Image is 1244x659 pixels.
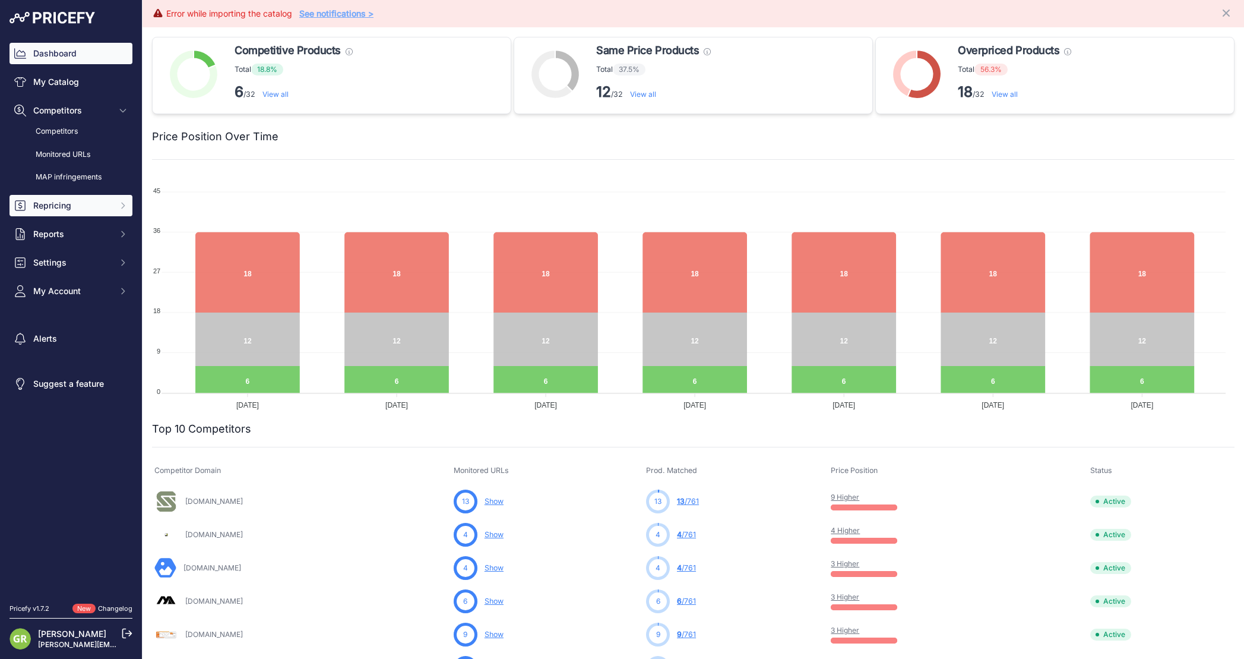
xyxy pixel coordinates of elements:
[831,626,859,635] a: 3 Higher
[677,597,682,606] span: 6
[235,83,353,102] p: /32
[831,559,859,568] a: 3 Higher
[992,90,1018,99] a: View all
[152,128,278,145] h2: Price Position Over Time
[958,64,1071,75] p: Total
[10,121,132,142] a: Competitors
[831,466,878,475] span: Price Position
[10,167,132,188] a: MAP infringements
[485,597,504,606] a: Show
[33,105,111,116] span: Competitors
[463,596,467,607] span: 6
[677,630,696,639] a: 9/761
[454,466,509,475] span: Monitored URLs
[677,597,696,606] a: 6/761
[299,8,373,18] a: See notifications >
[958,83,973,100] strong: 18
[10,43,132,64] a: Dashboard
[534,401,557,409] tspan: [DATE]
[153,187,160,194] tspan: 45
[166,8,292,20] div: Error while importing the catalog
[1090,529,1131,541] span: Active
[1090,629,1131,641] span: Active
[185,497,243,506] a: [DOMAIN_NAME]
[1220,5,1234,19] button: Close
[183,563,241,572] a: [DOMAIN_NAME]
[157,387,160,395] tspan: 0
[33,285,111,297] span: My Account
[596,64,711,75] p: Total
[677,563,696,572] a: 4/761
[251,64,283,75] span: 18.8%
[463,563,468,573] span: 4
[185,530,243,539] a: [DOMAIN_NAME]
[677,563,682,572] span: 4
[235,83,243,100] strong: 6
[236,401,259,409] tspan: [DATE]
[10,12,95,24] img: Pricefy Logo
[235,64,353,75] p: Total
[613,64,645,75] span: 37.5%
[656,529,660,540] span: 4
[10,71,132,93] a: My Catalog
[185,630,243,639] a: [DOMAIN_NAME]
[1090,595,1131,607] span: Active
[677,630,682,639] span: 9
[833,401,855,409] tspan: [DATE]
[677,530,696,539] a: 4/761
[656,563,660,573] span: 4
[10,100,132,121] button: Competitors
[831,592,859,601] a: 3 Higher
[656,596,660,607] span: 6
[958,83,1071,102] p: /32
[677,497,685,506] span: 13
[33,228,111,240] span: Reports
[982,401,1004,409] tspan: [DATE]
[654,496,661,507] span: 13
[10,373,132,395] a: Suggest a feature
[596,42,699,59] span: Same Price Products
[677,530,682,539] span: 4
[10,252,132,273] button: Settings
[462,496,469,507] span: 13
[153,227,160,234] tspan: 36
[1090,466,1112,475] span: Status
[262,90,289,99] a: View all
[98,604,132,613] a: Changelog
[152,421,251,437] h2: Top 10 Competitors
[1131,401,1153,409] tspan: [DATE]
[33,200,111,212] span: Repricing
[485,630,504,639] a: Show
[10,280,132,302] button: My Account
[485,530,504,539] a: Show
[683,401,706,409] tspan: [DATE]
[153,307,160,314] tspan: 18
[656,629,660,640] span: 9
[235,42,341,59] span: Competitive Products
[154,466,221,475] span: Competitor Domain
[10,328,132,349] a: Alerts
[831,493,859,502] a: 9 Higher
[72,604,96,614] span: New
[153,267,160,274] tspan: 27
[485,563,504,572] a: Show
[10,144,132,165] a: Monitored URLs
[10,223,132,245] button: Reports
[185,597,243,606] a: [DOMAIN_NAME]
[33,257,111,269] span: Settings
[1090,562,1131,574] span: Active
[596,83,611,100] strong: 12
[646,466,697,475] span: Prod. Matched
[630,90,656,99] a: View all
[974,64,1008,75] span: 56.3%
[463,629,467,640] span: 9
[10,43,132,589] nav: Sidebar
[485,497,504,506] a: Show
[157,348,160,355] tspan: 9
[10,195,132,216] button: Repricing
[958,42,1059,59] span: Overpriced Products
[831,526,860,535] a: 4 Higher
[463,529,468,540] span: 4
[10,604,49,614] div: Pricefy v1.7.2
[1090,496,1131,507] span: Active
